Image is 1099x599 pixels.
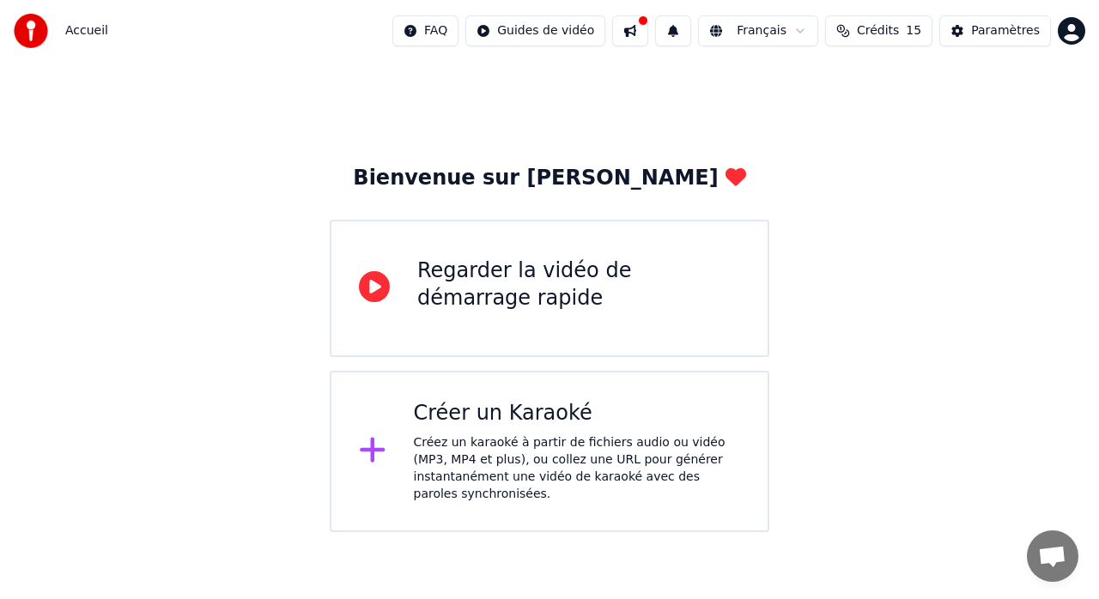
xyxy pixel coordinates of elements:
div: Regarder la vidéo de démarrage rapide [417,257,740,312]
div: Bienvenue sur [PERSON_NAME] [353,165,745,192]
div: Créez un karaoké à partir de fichiers audio ou vidéo (MP3, MP4 et plus), ou collez une URL pour g... [414,434,741,503]
div: Créer un Karaoké [414,400,741,427]
button: Paramètres [939,15,1051,46]
button: Guides de vidéo [465,15,605,46]
button: Crédits15 [825,15,932,46]
div: Ouvrir le chat [1027,530,1078,582]
img: youka [14,14,48,48]
div: Paramètres [971,22,1040,39]
nav: breadcrumb [65,22,108,39]
span: 15 [906,22,921,39]
span: Crédits [857,22,899,39]
button: FAQ [392,15,458,46]
span: Accueil [65,22,108,39]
